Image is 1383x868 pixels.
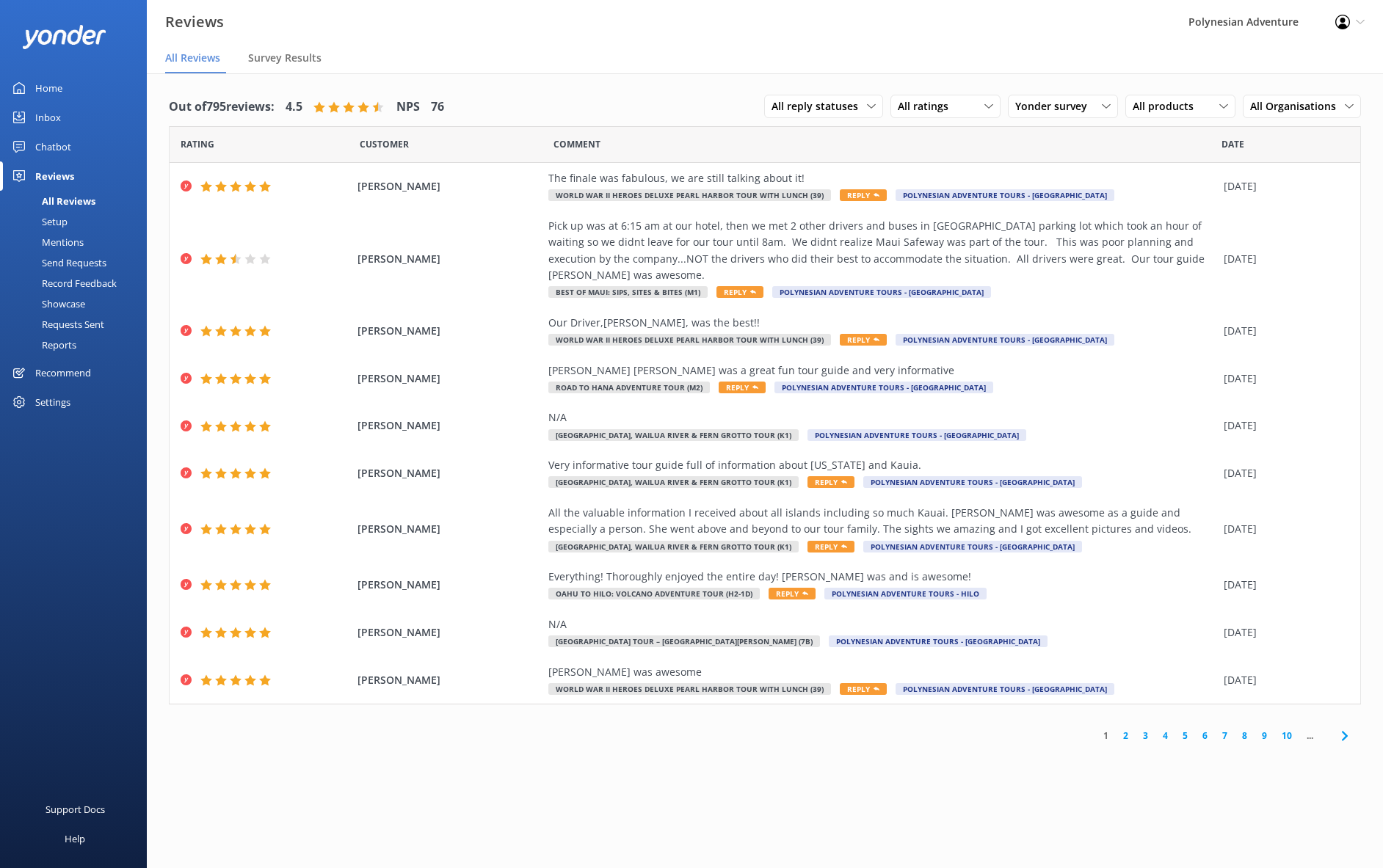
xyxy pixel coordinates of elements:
[9,232,147,252] a: Mentions
[1224,371,1342,387] div: [DATE]
[357,323,542,339] span: [PERSON_NAME]
[431,98,444,117] h4: 76
[1136,729,1155,743] a: 3
[548,382,710,393] span: Road to Hana Adventure Tour (M2)
[548,588,760,599] span: Oahu to Hilo: Volcano Adventure Tour (H2-1D)
[9,335,147,355] a: Reports
[165,10,224,34] h3: Reviews
[1224,251,1342,267] div: [DATE]
[35,161,74,191] div: Reviews
[360,137,409,151] span: Date
[35,103,61,132] div: Inbox
[9,293,147,314] a: Showcase
[357,521,542,537] span: [PERSON_NAME]
[548,429,799,441] span: [GEOGRAPHIC_DATA], Wailua River & Fern Grotto Tour (K1)
[1235,729,1255,743] a: 8
[357,251,542,267] span: [PERSON_NAME]
[1255,729,1274,743] a: 9
[548,362,1216,379] div: [PERSON_NAME] [PERSON_NAME] was a great fun tour guide and very informative
[548,683,831,695] span: World War II Heroes Deluxe Pearl Harbor Tour with Lunch (39)
[896,189,1114,201] span: Polynesian Adventure Tours - [GEOGRAPHIC_DATA]
[9,314,147,335] a: Requests Sent
[829,635,1048,647] span: Polynesian Adventure Tours - [GEOGRAPHIC_DATA]
[357,417,542,434] span: [PERSON_NAME]
[769,588,816,599] span: Reply
[1224,465,1342,481] div: [DATE]
[548,218,1216,284] div: Pick up was at 6:15 am at our hotel, then we met 2 other drivers and buses in [GEOGRAPHIC_DATA] p...
[357,465,542,481] span: [PERSON_NAME]
[716,286,763,298] span: Reply
[248,51,322,65] span: Survey Results
[719,382,766,393] span: Reply
[1274,729,1299,743] a: 10
[863,476,1082,488] span: Polynesian Adventure Tours - [GEOGRAPHIC_DATA]
[548,569,1216,585] div: Everything! Thoroughly enjoyed the entire day! [PERSON_NAME] was and is awesome!
[1224,323,1342,339] div: [DATE]
[35,358,91,387] div: Recommend
[548,315,1216,331] div: Our Driver,[PERSON_NAME], was the best!!
[840,334,887,346] span: Reply
[1224,521,1342,537] div: [DATE]
[35,387,70,417] div: Settings
[1133,98,1202,114] span: All products
[9,273,147,293] a: Record Feedback
[1175,729,1195,743] a: 5
[9,191,147,211] a: All Reviews
[65,824,85,853] div: Help
[9,273,117,293] div: Record Feedback
[35,132,71,161] div: Chatbot
[286,98,302,117] h4: 4.5
[824,588,987,599] span: Polynesian Adventure Tours - Hilo
[396,98,420,117] h4: NPS
[9,211,68,232] div: Setup
[896,334,1114,346] span: Polynesian Adventure Tours - [GEOGRAPHIC_DATA]
[807,429,1026,441] span: Polynesian Adventure Tours - [GEOGRAPHIC_DATA]
[774,382,993,393] span: Polynesian Adventure Tours - [GEOGRAPHIC_DATA]
[9,335,76,355] div: Reports
[1215,729,1235,743] a: 7
[1224,417,1342,434] div: [DATE]
[357,178,542,194] span: [PERSON_NAME]
[548,616,1216,632] div: N/A
[1155,729,1175,743] a: 4
[165,51,220,65] span: All Reviews
[807,476,854,488] span: Reply
[548,505,1216,538] div: All the valuable information I received about all islands including so much Kauai. [PERSON_NAME] ...
[46,795,105,824] div: Support Docs
[22,25,106,49] img: yonder-white-logo.png
[9,314,104,335] div: Requests Sent
[357,371,542,387] span: [PERSON_NAME]
[9,293,85,314] div: Showcase
[1116,729,1136,743] a: 2
[9,232,84,252] div: Mentions
[1015,98,1096,114] span: Yonder survey
[1195,729,1215,743] a: 6
[9,252,106,273] div: Send Requests
[548,409,1216,426] div: N/A
[1096,729,1116,743] a: 1
[863,541,1082,552] span: Polynesian Adventure Tours - [GEOGRAPHIC_DATA]
[35,73,62,103] div: Home
[772,98,867,114] span: All reply statuses
[1299,729,1321,743] span: ...
[1224,178,1342,194] div: [DATE]
[548,334,831,346] span: World War II Heroes Deluxe Pearl Harbor Tour with Lunch (39)
[1222,137,1244,151] span: Date
[357,672,542,688] span: [PERSON_NAME]
[840,189,887,201] span: Reply
[1224,624,1342,641] div: [DATE]
[553,137,600,151] span: Question
[9,252,147,273] a: Send Requests
[548,170,1216,186] div: The finale was fabulous, we are still talking about it!
[9,191,95,211] div: All Reviews
[1224,577,1342,593] div: [DATE]
[548,664,1216,680] div: [PERSON_NAME] was awesome
[357,577,542,593] span: [PERSON_NAME]
[548,286,708,298] span: Best of Maui: Sips, Sites & Bites (M1)
[548,541,799,552] span: [GEOGRAPHIC_DATA], Wailua River & Fern Grotto Tour (K1)
[181,137,214,151] span: Date
[548,476,799,488] span: [GEOGRAPHIC_DATA], Wailua River & Fern Grotto Tour (K1)
[169,98,275,117] h4: Out of 795 reviews:
[1224,672,1342,688] div: [DATE]
[548,635,820,647] span: [GEOGRAPHIC_DATA] Tour – [GEOGRAPHIC_DATA][PERSON_NAME] (7B)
